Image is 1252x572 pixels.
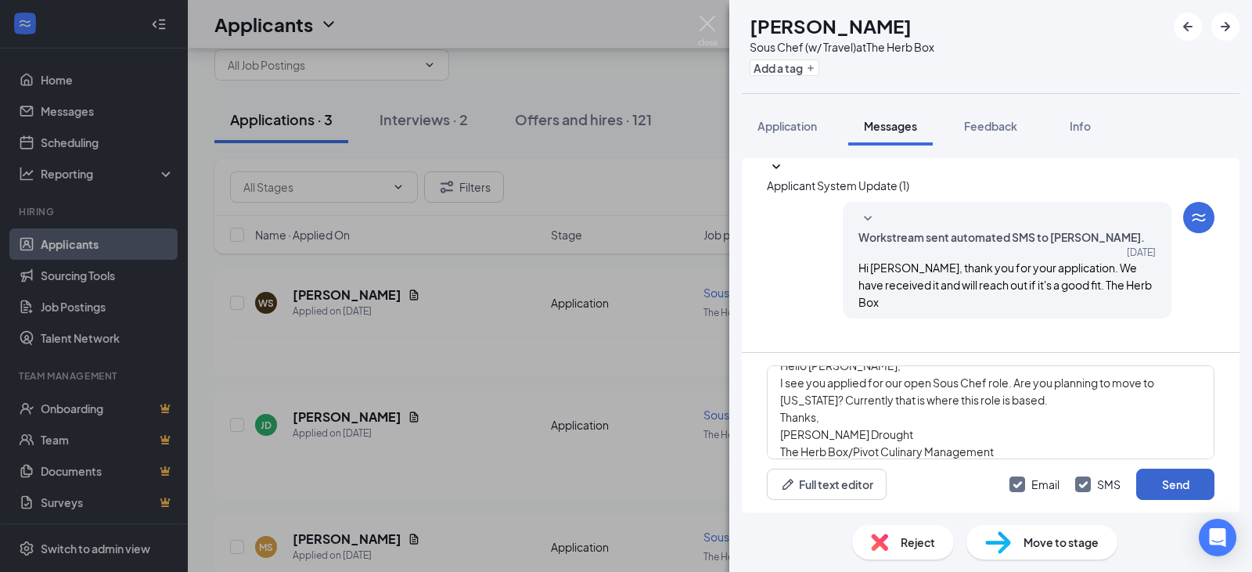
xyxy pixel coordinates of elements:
svg: ArrowLeftNew [1178,17,1197,36]
svg: SmallChevronDown [767,158,786,177]
textarea: Hello [PERSON_NAME], I see you applied for our open Sous Chef role. Are you planning to move to [... [767,365,1214,459]
span: Feedback [964,119,1017,133]
button: PlusAdd a tag [750,59,819,76]
span: Move to stage [1024,534,1099,551]
svg: Plus [806,63,815,73]
button: ArrowLeftNew [1174,13,1202,41]
svg: ArrowRight [1216,17,1235,36]
span: Applicant System Update (1) [767,178,909,192]
span: [DATE] [1127,246,1156,259]
svg: WorkstreamLogo [1189,208,1208,227]
h1: [PERSON_NAME] [750,13,912,39]
button: Send [1136,469,1214,500]
span: Info [1070,119,1091,133]
svg: Pen [780,477,796,492]
button: Full text editorPen [767,469,887,500]
span: Workstream sent automated SMS to [PERSON_NAME]. [858,228,1145,246]
button: ArrowRight [1211,13,1239,41]
span: Hi [PERSON_NAME], thank you for your application. We have received it and will reach out if it's ... [858,261,1152,309]
div: Sous Chef (w/ Travel) at The Herb Box [750,39,934,55]
span: Messages [864,119,917,133]
div: Open Intercom Messenger [1199,519,1236,556]
svg: SmallChevronDown [858,210,877,228]
span: Reject [901,534,935,551]
button: SmallChevronDownApplicant System Update (1) [767,158,909,194]
span: Application [757,119,817,133]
